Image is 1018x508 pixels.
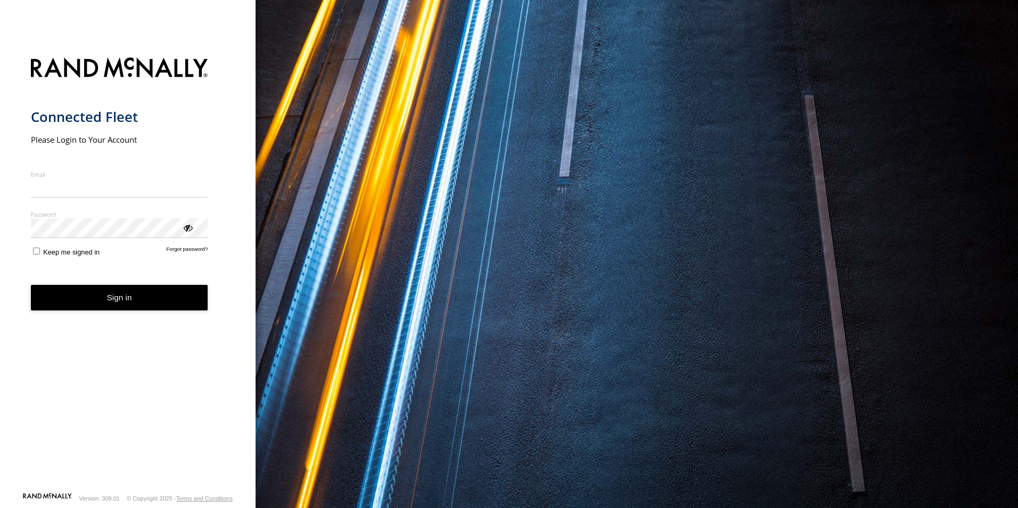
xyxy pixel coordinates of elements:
[127,495,233,502] div: © Copyright 2025 -
[31,285,208,311] button: Sign in
[31,51,225,492] form: main
[176,495,233,502] a: Terms and Conditions
[23,493,72,504] a: Visit our Website
[33,248,40,255] input: Keep me signed in
[31,108,208,126] h1: Connected Fleet
[182,222,193,233] div: ViewPassword
[31,55,208,83] img: Rand McNally
[31,170,208,178] label: Email
[167,246,208,256] a: Forgot password?
[31,134,208,145] h2: Please Login to Your Account
[43,248,100,256] span: Keep me signed in
[79,495,120,502] div: Version: 309.01
[31,210,208,218] label: Password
